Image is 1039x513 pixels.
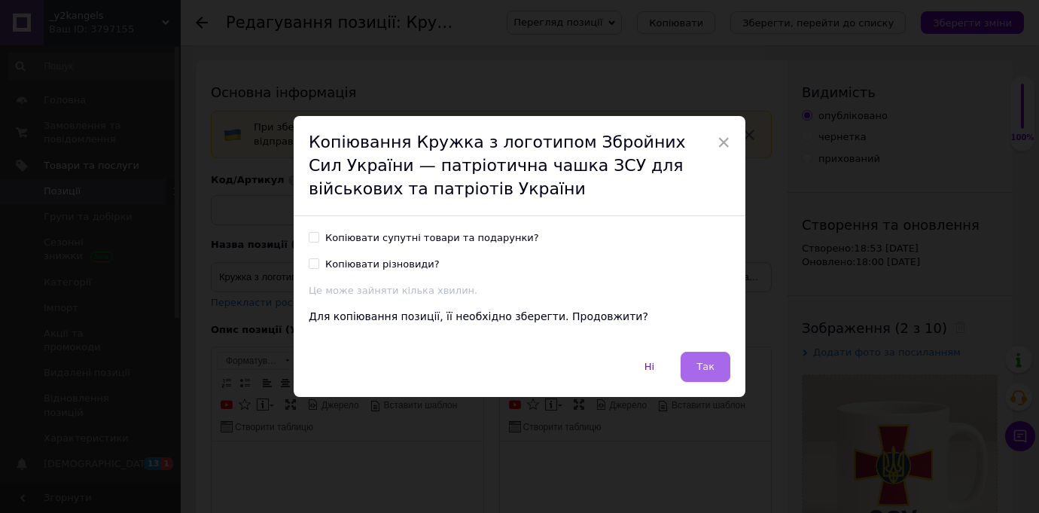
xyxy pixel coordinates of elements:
[629,352,670,382] button: Ні
[696,361,715,372] span: Так
[325,231,539,245] div: Копіювати супутні товари та подарунки?
[309,310,730,325] div: Для копіювання позиції, її необхідно зберегти. Продовжити?
[325,258,440,271] div: Копіювати різновиди?
[309,285,477,296] span: Це може зайняти кілька хвилин.
[717,130,730,155] span: ×
[294,116,745,216] div: Копіювання Кружка з логотипом Збройних Сил України — патріотична чашка ЗСУ для військових та патр...
[644,361,654,372] span: Ні
[681,352,730,382] button: Так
